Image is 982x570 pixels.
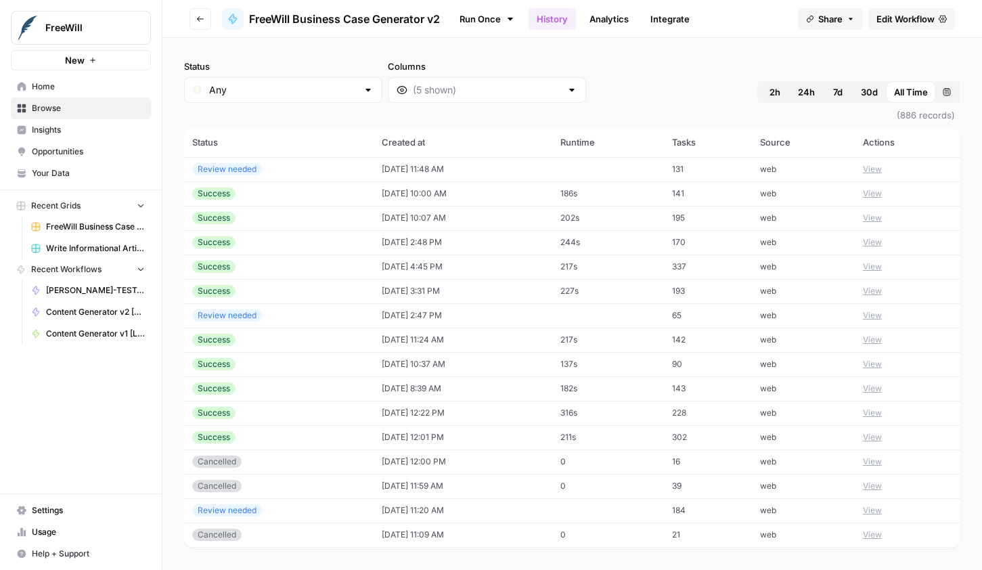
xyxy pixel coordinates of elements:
td: 202s [552,206,664,230]
a: Run Once [451,7,523,30]
td: 228 [664,401,752,425]
td: web [752,206,855,230]
td: 141 [664,181,752,206]
button: View [863,261,882,273]
td: 21 [664,523,752,547]
div: Success [192,285,236,297]
a: Browse [11,97,151,119]
span: Write Informational Articles [46,242,145,255]
button: Recent Grids [11,196,151,216]
a: Content Generator v2 [BETA] [25,301,151,323]
a: Settings [11,500,151,521]
input: Any [209,83,357,97]
td: web [752,474,855,498]
span: FreeWill [45,21,127,35]
td: [DATE] 11:20 AM [374,498,552,523]
span: Browse [32,102,145,114]
button: 24h [790,81,823,103]
a: [PERSON_NAME]-TEST-Content Generator v2 [DRAFT] [25,280,151,301]
span: FreeWill Business Case Generator v2 Grid [46,221,145,233]
th: Created at [374,127,552,157]
td: web [752,303,855,328]
td: web [752,255,855,279]
td: web [752,498,855,523]
td: 131 [664,157,752,181]
span: Content Generator v2 [BETA] [46,306,145,318]
input: (5 shown) [413,83,561,97]
button: View [863,456,882,468]
span: Edit Workflow [876,12,935,26]
span: Settings [32,504,145,517]
span: Help + Support [32,548,145,560]
div: Review needed [192,309,262,322]
button: View [863,407,882,419]
td: web [752,523,855,547]
td: 143 [664,376,752,401]
td: web [752,328,855,352]
span: Recent Grids [31,200,81,212]
td: 142 [664,328,752,352]
button: View [863,309,882,322]
td: [DATE] 11:24 AM [374,328,552,352]
span: 7d [833,85,843,99]
td: 217s [552,328,664,352]
div: Success [192,334,236,346]
button: View [863,163,882,175]
td: [DATE] 11:48 AM [374,157,552,181]
div: Success [192,188,236,200]
button: 7d [823,81,853,103]
a: FreeWill Business Case Generator v2 [222,8,440,30]
div: Success [192,236,236,248]
td: [DATE] 10:07 AM [374,206,552,230]
a: Content Generator v1 [LIVE] [25,323,151,345]
td: 90 [664,352,752,376]
div: Success [192,358,236,370]
button: View [863,529,882,541]
td: 211s [552,425,664,450]
button: Help + Support [11,543,151,565]
td: 39 [664,474,752,498]
span: 24h [798,85,815,99]
a: Write Informational Articles [25,238,151,259]
td: web [752,450,855,474]
td: web [752,181,855,206]
td: web [752,425,855,450]
button: Recent Workflows [11,259,151,280]
a: FreeWill Business Case Generator v2 Grid [25,216,151,238]
span: All Time [894,85,928,99]
td: [DATE] 11:59 AM [374,474,552,498]
td: [DATE] 2:48 PM [374,230,552,255]
td: 217s [552,255,664,279]
div: Success [192,261,236,273]
td: 137s [552,352,664,376]
span: (886 records) [184,103,960,127]
div: Review needed [192,504,262,517]
td: web [752,352,855,376]
td: web [752,376,855,401]
button: View [863,212,882,224]
span: Your Data [32,167,145,179]
td: 193 [664,279,752,303]
td: [DATE] 3:31 PM [374,279,552,303]
a: Integrate [642,8,698,30]
span: Home [32,81,145,93]
a: Edit Workflow [868,8,955,30]
td: [DATE] 12:00 PM [374,450,552,474]
td: 16 [664,450,752,474]
td: web [752,401,855,425]
td: web [752,279,855,303]
button: View [863,431,882,443]
td: 182s [552,376,664,401]
td: [DATE] 2:47 PM [374,303,552,328]
button: View [863,480,882,492]
td: [DATE] 8:39 AM [374,376,552,401]
button: 30d [853,81,886,103]
span: Content Generator v1 [LIVE] [46,328,145,340]
button: View [863,358,882,370]
td: 186s [552,181,664,206]
th: Runtime [552,127,664,157]
td: [DATE] 4:45 PM [374,255,552,279]
div: Success [192,382,236,395]
button: View [863,236,882,248]
th: Status [184,127,374,157]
